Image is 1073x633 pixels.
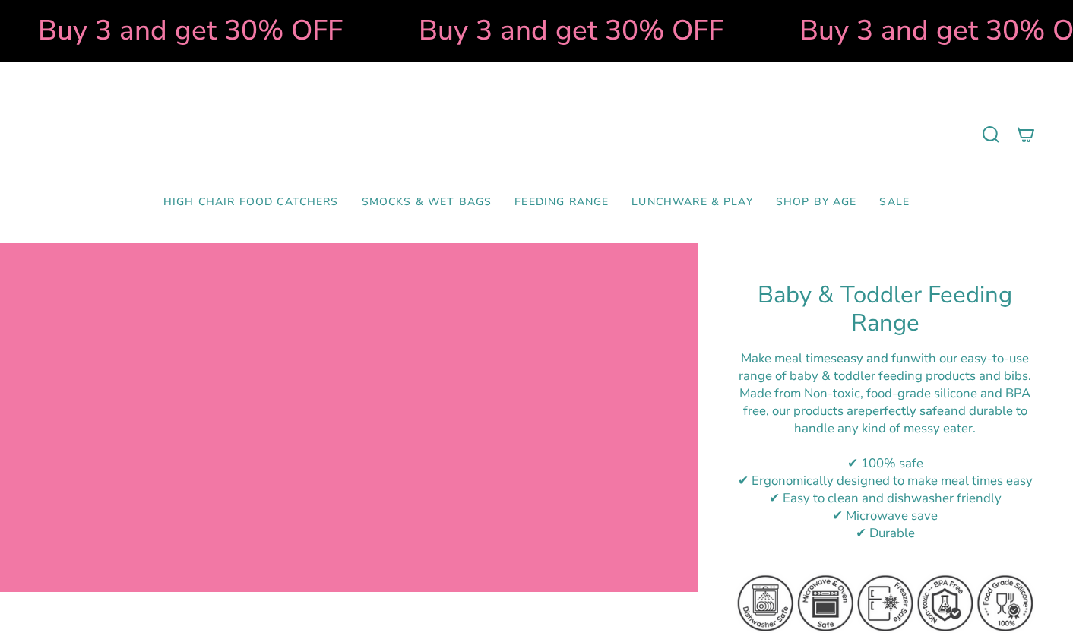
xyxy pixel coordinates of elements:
[736,350,1035,385] div: Make meal times with our easy-to-use range of baby & toddler feeding products and bibs.
[764,185,869,220] a: Shop by Age
[631,196,752,209] span: Lunchware & Play
[28,11,333,49] strong: Buy 3 and get 30% OFF
[736,472,1035,489] div: ✔ Ergonomically designed to make meal times easy
[837,350,910,367] strong: easy and fun
[620,185,764,220] a: Lunchware & Play
[362,196,492,209] span: Smocks & Wet Bags
[832,507,938,524] span: ✔ Microwave save
[736,524,1035,542] div: ✔ Durable
[350,185,504,220] a: Smocks & Wet Bags
[152,185,350,220] a: High Chair Food Catchers
[406,84,668,185] a: Mumma’s Little Helpers
[409,11,714,49] strong: Buy 3 and get 30% OFF
[868,185,921,220] a: SALE
[503,185,620,220] a: Feeding Range
[879,196,910,209] span: SALE
[514,196,609,209] span: Feeding Range
[736,489,1035,507] div: ✔ Easy to clean and dishwasher friendly
[736,454,1035,472] div: ✔ 100% safe
[743,385,1031,437] span: ade from Non-toxic, food-grade silicone and BPA free, our products are and durable to handle any ...
[736,385,1035,437] div: M
[736,281,1035,338] h1: Baby & Toddler Feeding Range
[865,402,944,419] strong: perfectly safe
[776,196,857,209] span: Shop by Age
[163,196,339,209] span: High Chair Food Catchers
